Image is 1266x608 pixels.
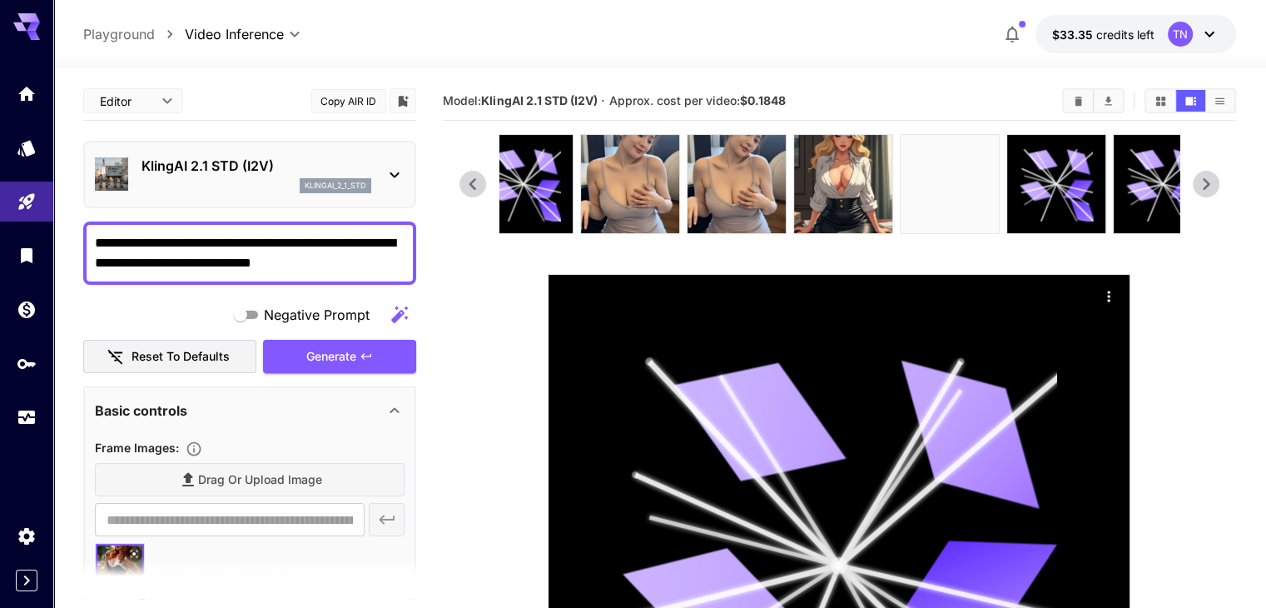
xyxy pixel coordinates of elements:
[263,340,416,374] button: Generate
[17,83,37,104] div: Home
[688,135,786,233] img: ZlR5cAAAAGSURBVAMAJAfckTb4bEMAAAAASUVORK5CYII=
[581,135,679,233] img: yGZbIoAAAAGSURBVAMAlVfWUOkGcaAAAAAASUVORK5CYII=
[17,299,37,320] div: Wallet
[609,93,786,107] span: Approx. cost per video:
[1064,90,1093,112] button: Clear videos
[95,441,179,455] span: Frame Images :
[16,570,37,591] button: Expand sidebar
[95,391,405,431] div: Basic controls
[95,401,187,421] p: Basic controls
[901,135,999,233] img: uEBQAAAABJRU5ErkJggg==
[443,93,597,107] span: Model:
[1096,283,1121,308] div: Actions
[1062,88,1125,113] div: Clear videosDownload All
[1146,90,1175,112] button: Show videos in grid view
[1144,88,1236,113] div: Show videos in grid viewShow videos in video viewShow videos in list view
[17,192,37,212] div: Playground
[1176,90,1205,112] button: Show videos in video view
[395,91,410,111] button: Add to library
[17,245,37,266] div: Library
[1096,27,1154,42] span: credits left
[95,149,405,200] div: KlingAI 2.1 STD (I2V)klingai_2_1_std
[185,24,284,44] span: Video Inference
[1035,15,1236,53] button: $33.34941TN
[1205,90,1234,112] button: Show videos in list view
[83,340,256,374] button: Reset to defaults
[794,135,892,233] img: 9GD4yTAAAABklEQVQDADhVCt8FCXC0AAAAAElFTkSuQmCC
[83,24,155,44] a: Playground
[311,89,386,113] button: Copy AIR ID
[1052,26,1154,43] div: $33.34941
[1094,90,1123,112] button: Download All
[17,353,37,374] div: API Keys
[17,407,37,428] div: Usage
[179,441,209,457] button: Upload frame images.
[17,526,37,546] div: Settings
[17,137,37,158] div: Models
[100,92,151,110] span: Editor
[1052,27,1096,42] span: $33.35
[481,93,597,107] b: KlingAI 2.1 STD (I2V)
[740,93,786,107] b: $0.1848
[141,156,371,176] p: KlingAI 2.1 STD (I2V)
[1168,22,1193,47] div: TN
[305,180,366,192] p: klingai_2_1_std
[83,24,185,44] nav: breadcrumb
[264,305,370,325] span: Negative Prompt
[306,346,356,367] span: Generate
[601,91,605,111] p: ·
